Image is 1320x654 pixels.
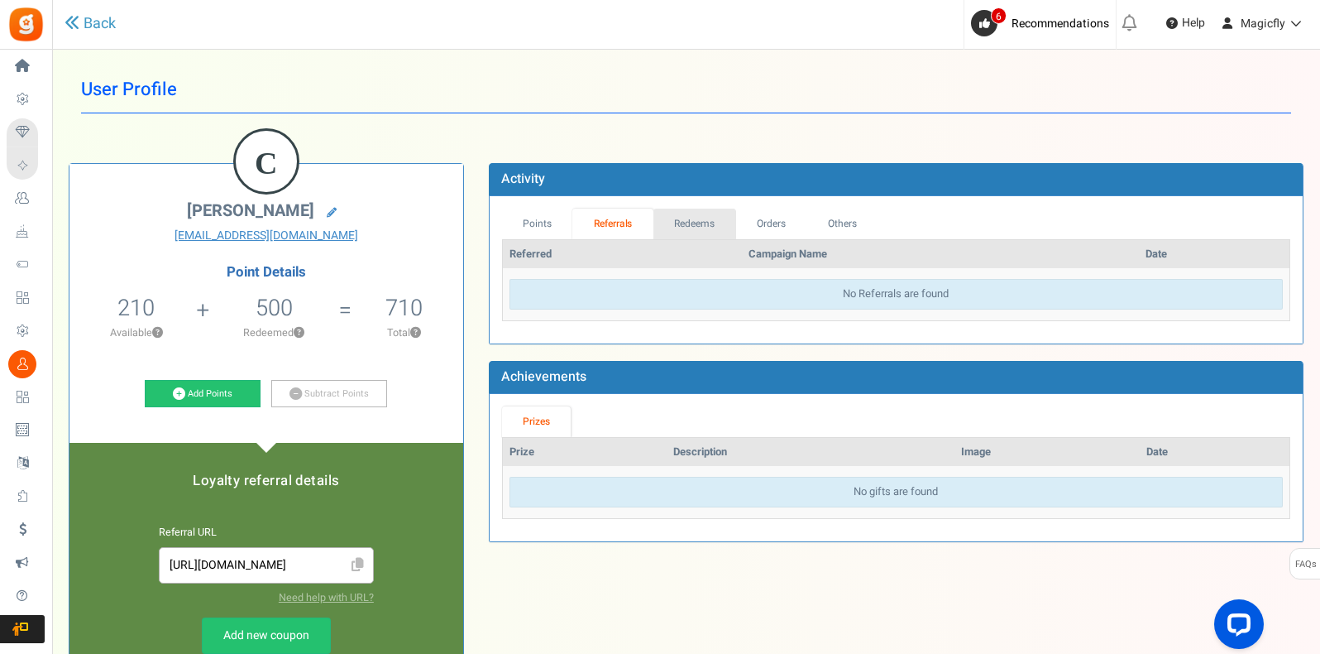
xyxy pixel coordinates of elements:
p: Redeemed [212,325,337,340]
p: Available [78,325,195,340]
span: Recommendations [1012,15,1109,32]
figcaption: C [236,131,297,195]
span: FAQs [1294,549,1317,580]
th: Campaign Name [742,240,1139,269]
th: Date [1139,240,1289,269]
span: Help [1178,15,1205,31]
th: Image [954,438,1140,467]
a: Redeems [653,209,736,239]
h1: User Profile [81,66,1291,113]
button: ? [152,328,163,339]
th: Description [667,438,955,467]
img: Gratisfaction [7,6,45,43]
div: No Referrals are found [509,279,1283,310]
th: Prize [503,438,667,467]
h5: 500 [256,296,293,320]
a: 6 Recommendations [971,10,1116,36]
a: Referrals [572,209,653,239]
a: Points [502,209,573,239]
p: Total [353,325,455,340]
a: [EMAIL_ADDRESS][DOMAIN_NAME] [82,228,451,244]
span: 6 [991,7,1007,24]
span: Click to Copy [345,551,371,580]
a: Subtract Points [271,380,387,408]
a: Others [806,209,878,239]
a: Orders [736,209,807,239]
a: Prizes [502,406,572,437]
a: Add new coupon [202,618,331,654]
span: Magicfly [1241,15,1285,32]
h5: 710 [385,296,423,320]
a: Need help with URL? [279,590,374,605]
button: ? [410,328,421,339]
span: [PERSON_NAME] [187,199,314,223]
h5: Loyalty referral details [86,474,447,488]
button: ? [294,328,304,339]
span: 210 [117,291,155,325]
b: Achievements [501,367,586,387]
th: Date [1140,438,1289,467]
a: Add Points [145,380,261,408]
b: Activity [501,169,545,189]
a: Help [1160,10,1212,36]
h4: Point Details [69,265,463,280]
th: Referred [503,240,743,269]
h6: Referral URL [159,527,374,539]
div: No gifts are found [509,477,1283,507]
